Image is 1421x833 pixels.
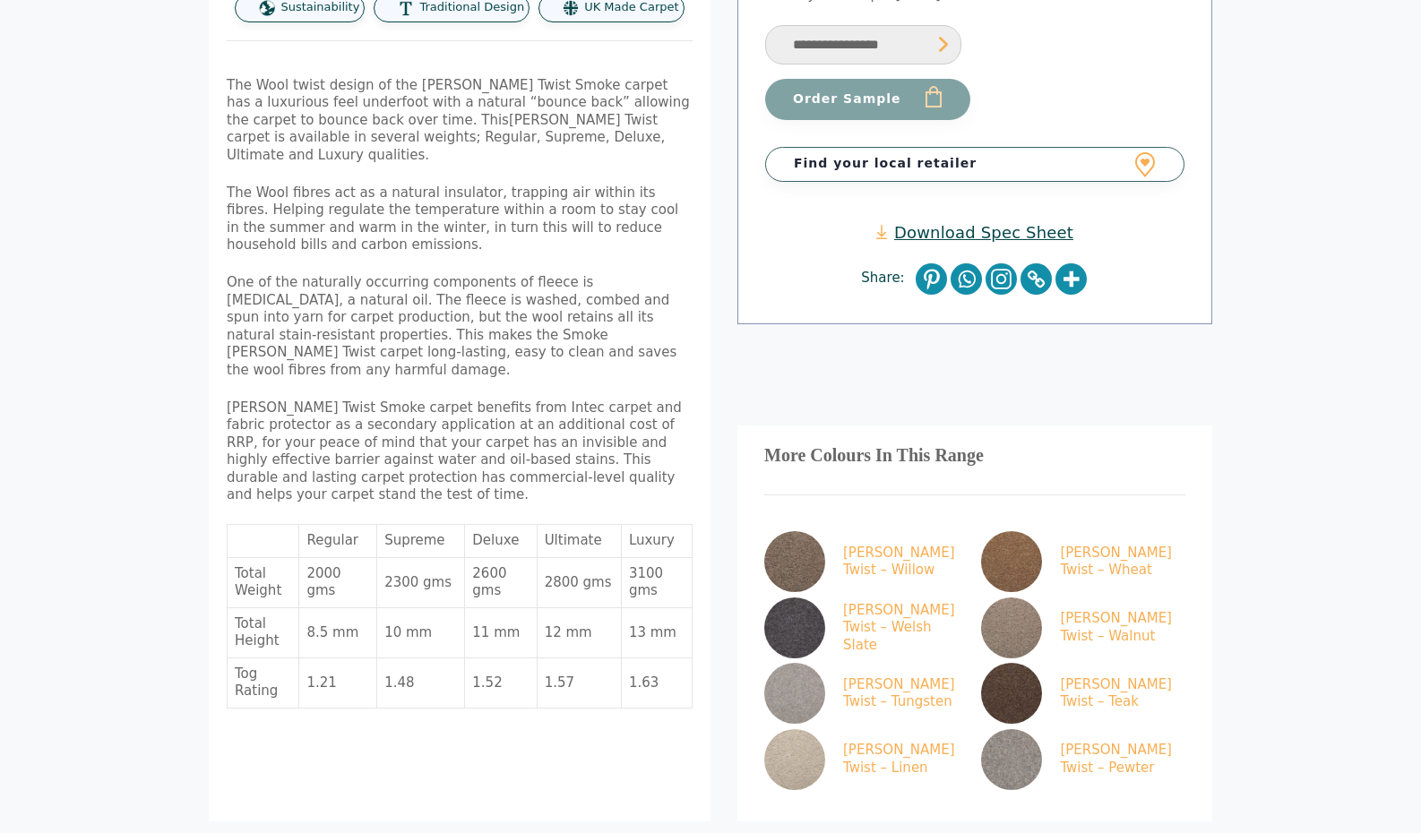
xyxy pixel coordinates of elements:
a: [PERSON_NAME] Twist – Teak [981,663,1178,724]
span: One of the naturally occurring components of fleece is [MEDICAL_DATA], a natural oil. The fleece ... [227,274,676,378]
a: [PERSON_NAME] Twist – Wheat [981,531,1178,592]
a: Whatsapp [951,263,982,295]
a: [PERSON_NAME] Twist – Pewter [981,729,1178,790]
td: 1.52 [465,658,537,708]
a: [PERSON_NAME] Twist – Linen [764,729,961,790]
a: Copy Link [1021,263,1052,295]
td: Regular [299,525,377,558]
td: Deluxe [465,525,537,558]
td: Tog Rating [228,658,299,708]
img: Tomkinson Twist - Wheat [981,531,1042,592]
h3: More Colours In This Range [764,452,1185,459]
img: Tomkinson Twist - Walnut [981,597,1042,658]
button: Order Sample [765,79,970,120]
td: Total Height [228,608,299,658]
td: 11 mm [465,608,537,658]
img: Tomkinson Twist - Pewter [981,729,1042,790]
td: 2600 gms [465,558,537,608]
a: Download Spec Sheet [876,222,1073,243]
td: 13 mm [622,608,693,658]
td: Luxury [622,525,693,558]
a: [PERSON_NAME] Twist – Tungsten [764,663,961,724]
a: [PERSON_NAME] Twist – Willow [764,531,961,592]
img: Tomkinson Twist Welsh Slate [764,597,825,658]
span: Share: [861,270,913,288]
td: 8.5 mm [299,608,377,658]
a: Find your local retailer [765,147,1184,181]
td: 2000 gms [299,558,377,608]
td: 12 mm [538,608,622,658]
td: Total Weight [228,558,299,608]
td: 1.63 [622,658,693,708]
a: More [1055,263,1087,295]
img: Tomkinson Twist - Teak [981,663,1042,724]
a: [PERSON_NAME] Twist – Walnut [981,597,1178,658]
td: 3100 gms [622,558,693,608]
td: Supreme [377,525,465,558]
p: [PERSON_NAME] Twist Smoke carpet benefits from Intec carpet and fabric protector as a secondary a... [227,399,693,504]
a: Pinterest [916,263,947,295]
span: [PERSON_NAME] Twist carpet is available in several weights; Regular, Supreme, Deluxe, Ultimate an... [227,112,665,163]
td: Ultimate [538,525,622,558]
img: Tomkinson Twist Willow [764,531,825,592]
img: Tomkinson Twist Tungsten [764,663,825,724]
td: 10 mm [377,608,465,658]
p: The Wool twist design of the [PERSON_NAME] Twist Smoke carpet has a luxurious feel underfoot with... [227,77,693,165]
a: Instagram [986,263,1017,295]
a: [PERSON_NAME] Twist – Welsh Slate [764,597,961,658]
td: 1.21 [299,658,377,708]
img: Tomkinson Twist - Linen [764,729,825,790]
td: 1.48 [377,658,465,708]
td: 2300 gms [377,558,465,608]
td: 1.57 [538,658,622,708]
p: The Wool fibres act as a natural insulator, trapping air within its fibres. Helping regulate the ... [227,185,693,254]
td: 2800 gms [538,558,622,608]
